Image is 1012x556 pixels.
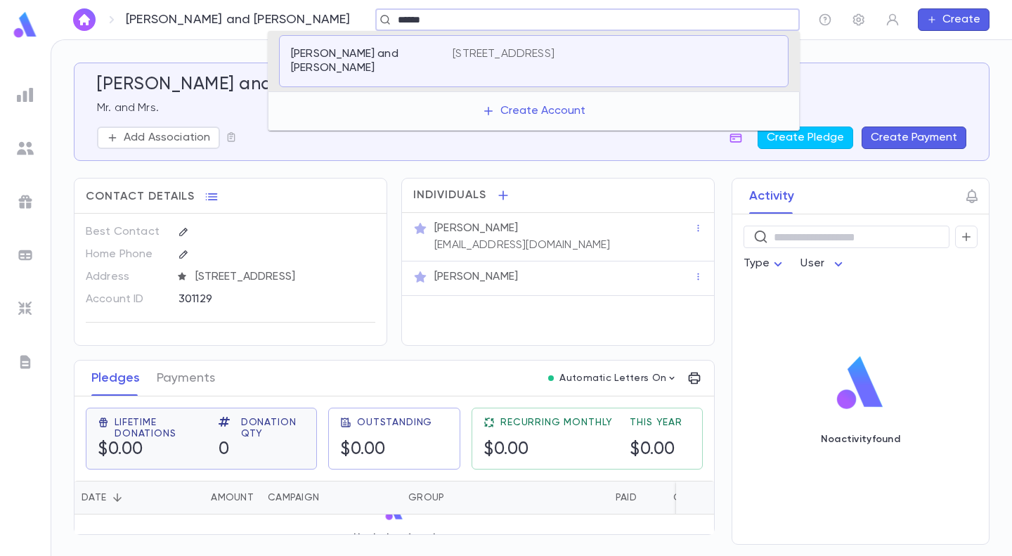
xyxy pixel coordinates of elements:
img: reports_grey.c525e4749d1bce6a11f5fe2a8de1b229.svg [17,86,34,103]
button: Automatic Letters On [543,368,683,388]
p: No activity found [821,434,900,445]
div: Paid [616,481,637,515]
p: Account ID [86,288,167,311]
div: Campaign [268,481,319,515]
p: [PERSON_NAME] and [PERSON_NAME] [291,47,436,75]
div: 301129 [179,288,335,309]
h5: $0.00 [98,439,202,460]
button: Create Account [471,98,597,124]
div: User [800,250,847,278]
span: User [800,258,824,269]
p: Add Association [124,131,210,145]
button: Create Payment [862,127,966,149]
button: Add Association [97,127,220,149]
img: letters_grey.7941b92b52307dd3b8a917253454ce1c.svg [17,354,34,370]
h5: [PERSON_NAME] and [PERSON_NAME] [97,75,415,96]
button: Sort [593,486,616,509]
p: [EMAIL_ADDRESS][DOMAIN_NAME] [434,238,610,252]
span: [STREET_ADDRESS] [190,270,377,284]
span: Lifetime Donations [115,417,202,439]
p: [STREET_ADDRESS] [453,47,554,61]
button: Create [918,8,990,31]
div: Date [74,481,169,515]
button: Sort [319,486,342,509]
img: logo [11,11,39,39]
button: Sort [444,486,467,509]
div: Amount [211,481,254,515]
button: Sort [106,486,129,509]
p: Best Contact [86,221,167,243]
span: Type [744,258,770,269]
h5: $0.00 [340,439,432,460]
span: Donation Qty [241,417,305,439]
div: Group [401,481,507,515]
p: [PERSON_NAME] [434,270,518,284]
p: Home Phone [86,243,167,266]
div: Date [82,481,106,515]
h5: 0 [219,439,305,460]
div: Campaign [261,481,401,515]
p: [PERSON_NAME] [434,221,518,235]
p: Address [86,266,167,288]
span: This Year [630,417,682,428]
button: Create Pledge [758,127,853,149]
div: Paid [507,481,644,515]
h5: $0.00 [484,439,613,460]
button: Payments [157,361,215,396]
button: Sort [188,486,211,509]
img: home_white.a664292cf8c1dea59945f0da9f25487c.svg [76,14,93,25]
div: Outstanding [644,481,749,515]
p: No pledges found [353,532,436,543]
div: Type [744,250,787,278]
img: campaigns_grey.99e729a5f7ee94e3726e6486bddda8f1.svg [17,193,34,210]
span: Outstanding [357,417,432,428]
span: Recurring Monthly [500,417,613,428]
img: logo [831,355,889,411]
img: students_grey.60c7aba0da46da39d6d829b817ac14fc.svg [17,140,34,157]
button: Activity [749,179,794,214]
button: Sort [651,486,673,509]
img: imports_grey.530a8a0e642e233f2baf0ef88e8c9fcb.svg [17,300,34,317]
span: Individuals [413,188,486,202]
p: Automatic Letters On [559,373,666,384]
span: Contact Details [86,190,195,204]
button: Pledges [91,361,140,396]
img: batches_grey.339ca447c9d9533ef1741baa751efc33.svg [17,247,34,264]
p: Mr. and Mrs. [97,101,966,115]
p: [PERSON_NAME] and [PERSON_NAME] [126,12,351,27]
h5: $0.00 [630,439,682,460]
div: Group [408,481,444,515]
div: Outstanding [673,481,742,515]
div: Amount [169,481,261,515]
